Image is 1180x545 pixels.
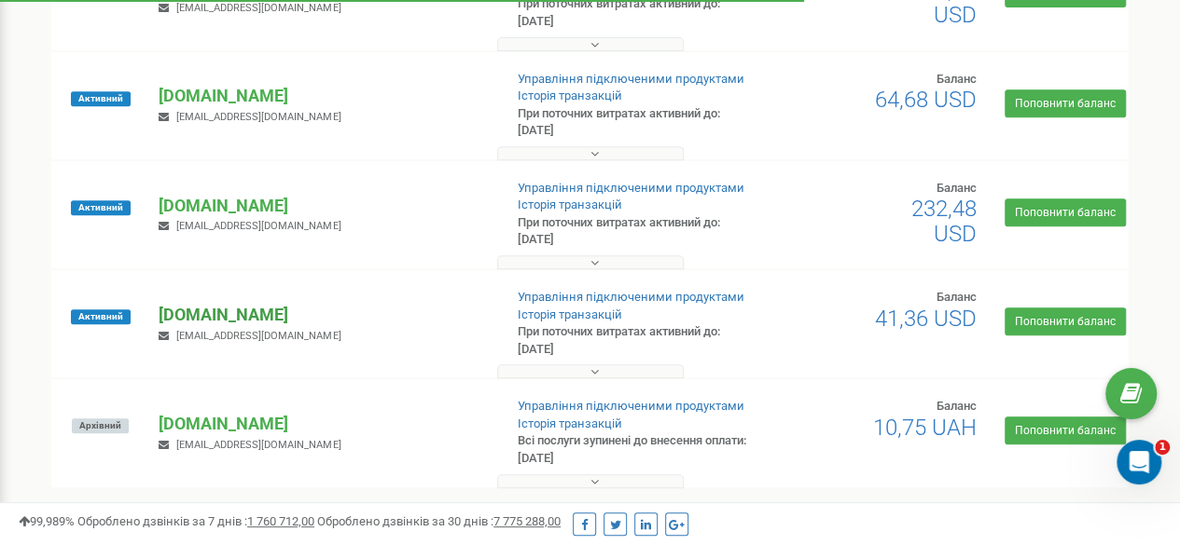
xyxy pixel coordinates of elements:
p: [DOMAIN_NAME] [159,303,487,327]
span: Архівний [72,418,129,433]
span: 1 [1155,440,1170,455]
u: 1 760 712,00 [247,514,314,528]
a: Історія транзакцій [518,89,622,102]
span: 99,989% [19,514,75,528]
a: Поповнити баланс [1005,307,1126,335]
span: Баланс [937,181,977,195]
span: Активний [71,200,131,215]
u: 7 775 288,00 [493,514,561,528]
span: [EMAIL_ADDRESS][DOMAIN_NAME] [176,2,340,14]
span: 10,75 UAH [873,415,977,441]
span: 41,36 USD [875,306,977,332]
a: Історія транзакцій [518,416,622,430]
span: Баланс [937,290,977,304]
a: Поповнити баланс [1005,89,1126,117]
p: Всі послуги зупинені до внесення оплати: [DATE] [518,432,757,467]
a: Управління підключеними продуктами [518,72,744,86]
span: Активний [71,91,131,106]
p: При поточних витратах активний до: [DATE] [518,105,757,140]
p: [DOMAIN_NAME] [159,84,487,108]
span: Оброблено дзвінків за 7 днів : [77,514,314,528]
span: Оброблено дзвінків за 30 днів : [317,514,561,528]
a: Поповнити баланс [1005,416,1126,444]
span: [EMAIL_ADDRESS][DOMAIN_NAME] [176,439,340,451]
span: [EMAIL_ADDRESS][DOMAIN_NAME] [176,330,340,342]
span: [EMAIL_ADDRESS][DOMAIN_NAME] [176,111,340,123]
a: Поповнити баланс [1005,198,1126,226]
a: Управління підключеними продуктами [518,399,744,413]
a: Історія транзакцій [518,198,622,211]
span: 232,48 USD [911,196,977,246]
p: [DOMAIN_NAME] [159,412,487,436]
p: При поточних витратах активний до: [DATE] [518,214,757,249]
a: Історія транзакцій [518,307,622,321]
p: [DOMAIN_NAME] [159,194,487,218]
span: Активний [71,309,131,324]
a: Управління підключеними продуктами [518,181,744,195]
a: Управління підключеними продуктами [518,290,744,304]
span: Баланс [937,72,977,86]
iframe: Intercom live chat [1117,440,1161,484]
p: При поточних витратах активний до: [DATE] [518,323,757,358]
span: [EMAIL_ADDRESS][DOMAIN_NAME] [176,220,340,232]
span: 64,68 USD [875,87,977,113]
span: Баланс [937,399,977,413]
